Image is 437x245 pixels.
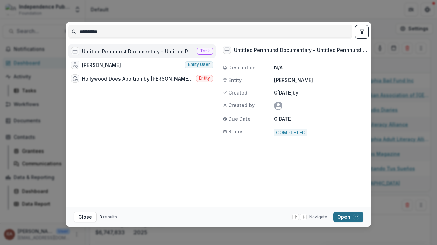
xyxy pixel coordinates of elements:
span: Entity [228,76,242,84]
span: Created by [228,102,255,109]
span: 3 [99,214,102,219]
button: toggle filters [355,25,369,39]
div: Hollywood Does Abortion by [PERSON_NAME] and [PERSON_NAME] + [PERSON_NAME] [82,75,193,82]
span: Entity user [188,62,210,67]
span: Due Date [228,115,251,122]
div: Untitled Pennhurst Documentary - Untitled Pennhurst Documentary By [PERSON_NAME], [PERSON_NAME], ... [82,48,194,55]
button: Close [74,212,97,222]
span: Navigate [309,214,327,220]
span: Status [228,128,244,135]
span: Task [200,48,210,53]
div: [PERSON_NAME] [82,61,121,69]
span: Entity [199,76,210,81]
p: 0[DATE] by [274,89,367,96]
p: 0[DATE] [274,115,293,122]
svg: avatar [274,102,282,110]
button: Open [333,212,363,222]
span: results [103,214,117,219]
span: Created [228,89,248,96]
span: Description [228,64,256,71]
h3: Untitled Pennhurst Documentary - Untitled Pennhurst Documentary By [PERSON_NAME], [PERSON_NAME], ... [234,46,367,54]
p: N/A [274,64,367,71]
span: Completed [274,129,307,136]
p: [PERSON_NAME] [274,76,367,84]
